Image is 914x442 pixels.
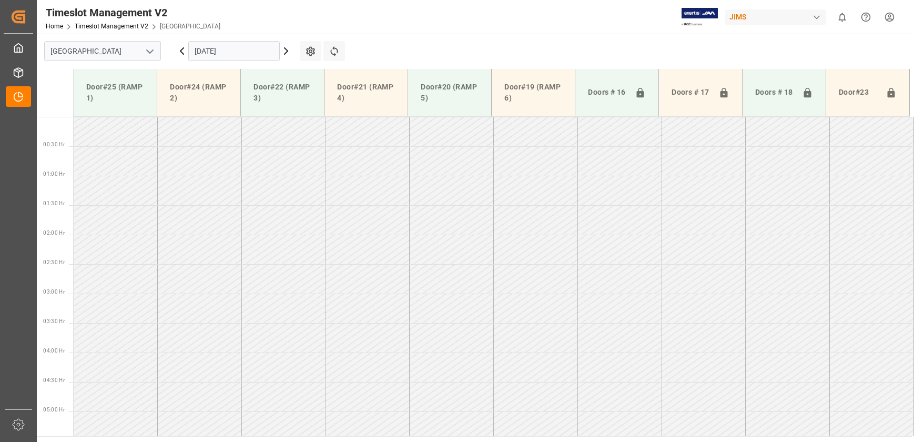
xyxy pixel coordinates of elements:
div: Doors # 17 [667,83,714,103]
button: show 0 new notifications [830,5,854,29]
span: 01:30 Hr [43,200,65,206]
span: 02:00 Hr [43,230,65,236]
div: Doors # 18 [751,83,798,103]
input: Type to search/select [44,41,161,61]
button: open menu [141,43,157,59]
span: 00:30 Hr [43,142,65,147]
div: Door#20 (RAMP 5) [417,77,483,108]
img: Exertis%20JAM%20-%20Email%20Logo.jpg_1722504956.jpg [682,8,718,26]
div: Door#19 (RAMP 6) [500,77,566,108]
span: 04:30 Hr [43,377,65,383]
div: Timeslot Management V2 [46,5,220,21]
a: Home [46,23,63,30]
span: 03:00 Hr [43,289,65,295]
div: Door#24 (RAMP 2) [166,77,232,108]
div: Doors # 16 [584,83,631,103]
span: 04:00 Hr [43,348,65,354]
span: 01:00 Hr [43,171,65,177]
div: Door#25 (RAMP 1) [82,77,148,108]
a: Timeslot Management V2 [75,23,148,30]
div: JIMS [725,9,826,25]
input: DD.MM.YYYY [188,41,280,61]
div: Door#22 (RAMP 3) [249,77,316,108]
span: 03:30 Hr [43,318,65,324]
button: JIMS [725,7,830,27]
span: 05:00 Hr [43,407,65,413]
span: 02:30 Hr [43,259,65,265]
div: Door#23 [835,83,881,103]
div: Door#21 (RAMP 4) [333,77,399,108]
button: Help Center [854,5,878,29]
